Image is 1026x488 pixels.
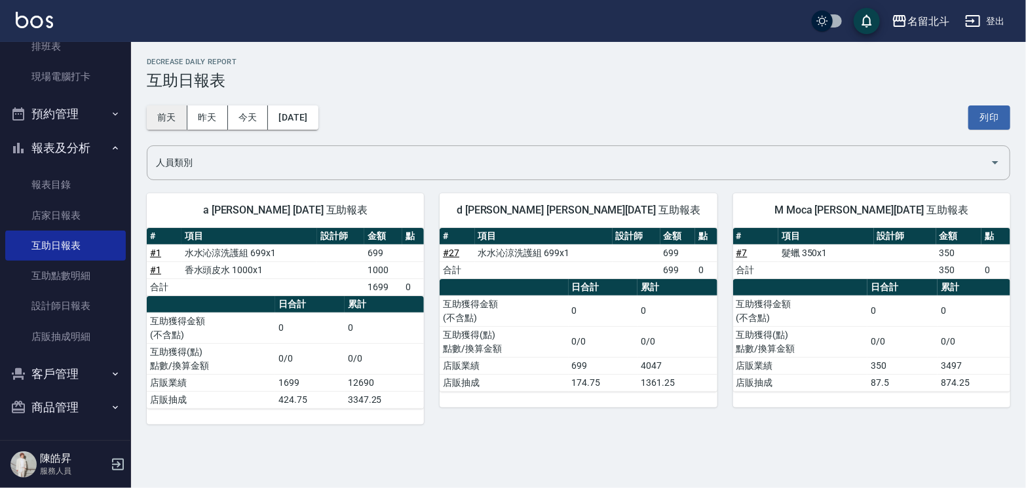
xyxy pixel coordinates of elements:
a: 店家日報表 [5,200,126,231]
td: 互助獲得(點) 點數/換算金額 [147,343,275,374]
th: 金額 [936,228,981,245]
td: 1361.25 [637,374,717,391]
td: 0/0 [637,326,717,357]
td: 0 [345,312,424,343]
td: 0 [275,312,345,343]
th: 點 [402,228,424,245]
td: 互助獲得(點) 點數/換算金額 [733,326,868,357]
table: a dense table [147,228,424,296]
td: 髮蠟 350x1 [778,244,874,261]
a: #1 [150,265,161,275]
td: 4047 [637,357,717,374]
table: a dense table [147,296,424,409]
th: # [733,228,778,245]
th: 點 [981,228,1010,245]
th: 設計師 [613,228,660,245]
th: 日合計 [275,296,345,313]
td: 0/0 [275,343,345,374]
button: 昨天 [187,105,228,130]
td: 水水沁涼洗護組 699x1 [181,244,317,261]
td: 店販抽成 [733,374,868,391]
td: 合計 [440,261,474,278]
td: 0/0 [569,326,638,357]
a: #27 [443,248,459,258]
th: 累計 [345,296,424,313]
table: a dense table [440,279,717,392]
button: 前天 [147,105,187,130]
td: 合計 [147,278,181,295]
td: 1699 [275,374,345,391]
a: 現場電腦打卡 [5,62,126,92]
input: 人員名稱 [153,151,985,174]
a: 排班表 [5,31,126,62]
button: save [854,8,880,34]
td: 0 [981,261,1010,278]
th: 設計師 [317,228,364,245]
a: 店販抽成明細 [5,322,126,352]
td: 874.25 [938,374,1010,391]
a: #1 [150,248,161,258]
th: 金額 [660,228,695,245]
td: 0/0 [345,343,424,374]
button: 客戶管理 [5,357,126,391]
span: M Moca [PERSON_NAME][DATE] 互助報表 [749,204,995,217]
a: 設計師日報表 [5,291,126,321]
td: 水水沁涼洗護組 699x1 [475,244,613,261]
td: 0/0 [938,326,1010,357]
table: a dense table [733,279,1010,392]
td: 1699 [364,278,402,295]
button: 列印 [968,105,1010,130]
td: 699 [569,357,638,374]
th: 項目 [181,228,317,245]
span: d [PERSON_NAME] [PERSON_NAME][DATE] 互助報表 [455,204,701,217]
button: 今天 [228,105,269,130]
button: 名留北斗 [886,8,955,35]
button: Open [985,152,1006,173]
th: 點 [695,228,717,245]
h3: 互助日報表 [147,71,1010,90]
td: 350 [936,261,981,278]
button: [DATE] [268,105,318,130]
td: 424.75 [275,391,345,408]
td: 0 [637,295,717,326]
a: 互助點數明細 [5,261,126,291]
td: 互助獲得金額 (不含點) [733,295,868,326]
td: 店販業績 [147,374,275,391]
td: 店販抽成 [440,374,568,391]
td: 互助獲得(點) 點數/換算金額 [440,326,568,357]
th: # [440,228,474,245]
td: 店販抽成 [147,391,275,408]
td: 699 [364,244,402,261]
th: 累計 [938,279,1010,296]
td: 店販業績 [733,357,868,374]
td: 12690 [345,374,424,391]
td: 1000 [364,261,402,278]
th: # [147,228,181,245]
th: 項目 [778,228,874,245]
td: 0 [402,278,424,295]
td: 174.75 [569,374,638,391]
th: 日合計 [569,279,638,296]
td: 0 [695,261,717,278]
td: 互助獲得金額 (不含點) [440,295,568,326]
th: 日合計 [867,279,938,296]
img: Person [10,451,37,478]
td: 699 [660,261,695,278]
button: 商品管理 [5,390,126,424]
th: 項目 [475,228,613,245]
img: Logo [16,12,53,28]
table: a dense table [733,228,1010,279]
td: 香水頭皮水 1000x1 [181,261,317,278]
a: 互助日報表 [5,231,126,261]
th: 金額 [364,228,402,245]
th: 設計師 [874,228,936,245]
td: 350 [936,244,981,261]
td: 87.5 [867,374,938,391]
button: 登出 [960,9,1010,33]
td: 0 [938,295,1010,326]
td: 350 [867,357,938,374]
td: 0 [569,295,638,326]
td: 合計 [733,261,778,278]
td: 店販業績 [440,357,568,374]
h2: Decrease Daily Report [147,58,1010,66]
